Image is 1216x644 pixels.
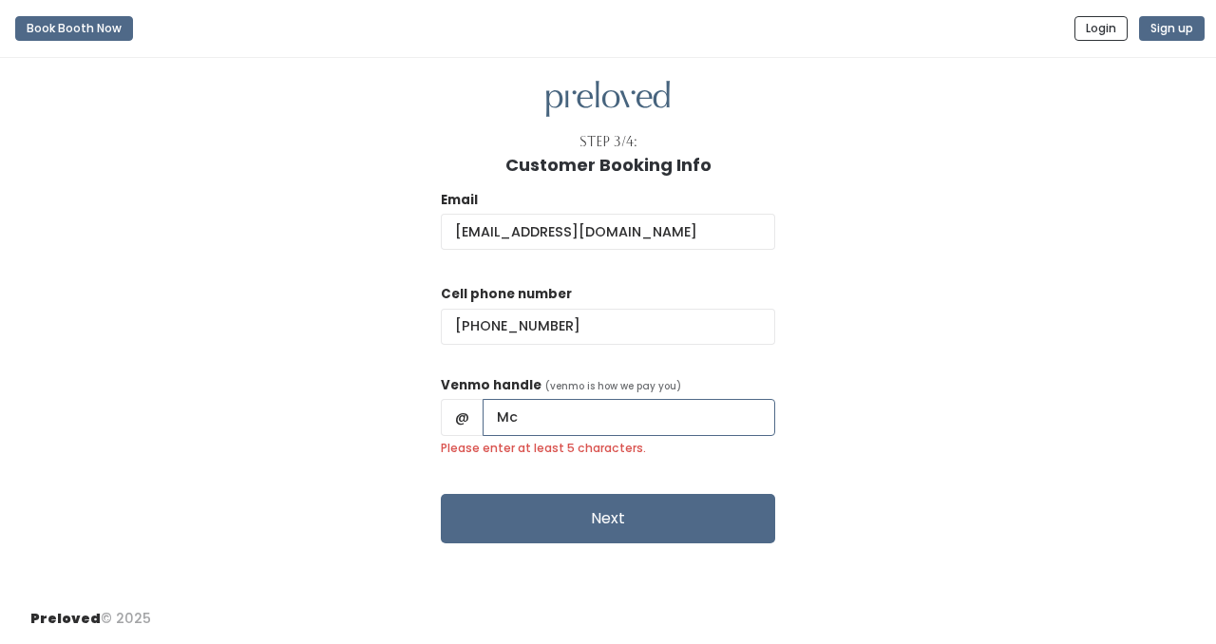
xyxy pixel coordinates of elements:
[441,494,775,543] button: Next
[545,379,681,393] span: (venmo is how we pay you)
[505,156,712,175] h1: Customer Booking Info
[30,594,151,629] div: © 2025
[15,8,133,49] a: Book Booth Now
[441,285,572,304] label: Cell phone number
[15,16,133,41] button: Book Booth Now
[441,191,478,210] label: Email
[441,440,775,457] label: Please enter at least 5 characters.
[579,132,637,152] div: Step 3/4:
[1074,16,1128,41] button: Login
[441,399,484,435] span: @
[546,81,670,118] img: preloved logo
[441,376,541,395] label: Venmo handle
[30,609,101,628] span: Preloved
[1139,16,1205,41] button: Sign up
[441,309,775,345] input: (___) ___-____
[441,214,775,250] input: @ .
